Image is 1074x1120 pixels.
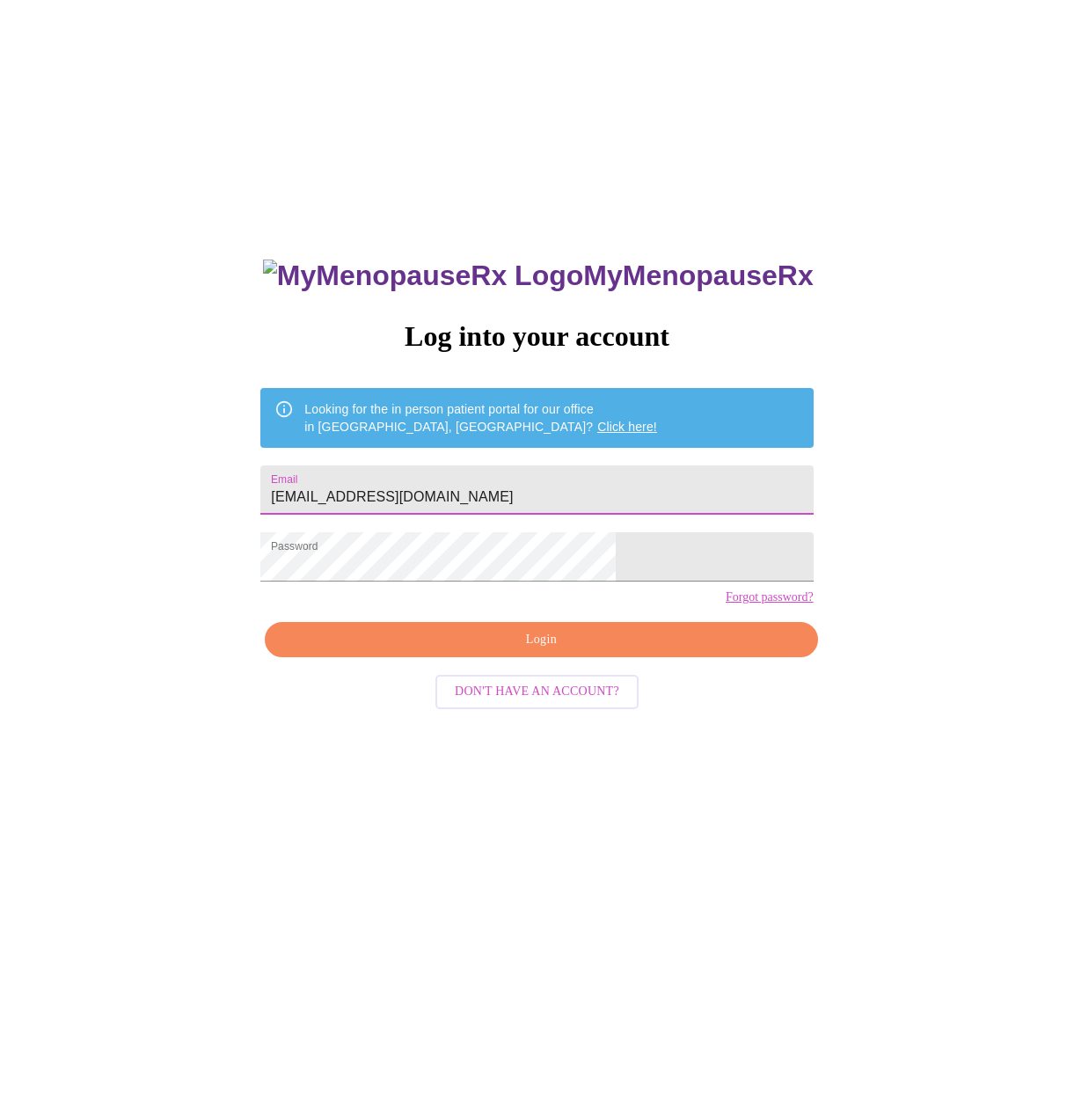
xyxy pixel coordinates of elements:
a: Don't have an account? [431,683,643,698]
h3: MyMenopauseRx [263,260,814,292]
span: Login [285,629,797,651]
a: Forgot password? [726,590,814,604]
img: MyMenopauseRx Logo [263,260,583,292]
span: Don't have an account? [455,681,619,703]
div: Looking for the in person patient portal for our office in [GEOGRAPHIC_DATA], [GEOGRAPHIC_DATA]? [304,393,657,443]
h3: Log into your account [260,320,813,353]
button: Don't have an account? [435,675,639,709]
button: Login [265,622,817,658]
a: Click here! [597,420,657,434]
